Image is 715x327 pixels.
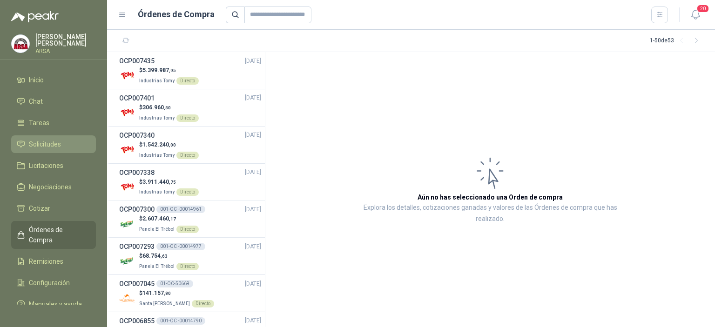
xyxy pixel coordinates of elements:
a: Remisiones [11,253,96,270]
img: Company Logo [119,290,135,307]
h3: OCP007435 [119,56,155,66]
span: 1.542.240 [142,141,176,148]
span: Chat [29,96,43,107]
h3: OCP006855 [119,316,155,326]
span: Industrias Tomy [139,115,175,120]
div: Directo [176,77,199,85]
img: Company Logo [119,105,135,121]
a: Órdenes de Compra [11,221,96,249]
span: 5.399.987 [142,67,176,73]
a: Tareas [11,114,96,132]
div: 001-OC -00014961 [156,206,205,213]
p: $ [139,140,199,149]
span: 68.754 [142,253,168,259]
a: Solicitudes [11,135,96,153]
span: Remisiones [29,256,63,267]
a: OCP007300001-OC -00014961[DATE] Company Logo$2.607.460,17Panela El TrébolDirecto [119,204,261,234]
span: ,50 [164,105,171,110]
a: Configuración [11,274,96,292]
span: Solicitudes [29,139,61,149]
h3: OCP007293 [119,241,155,252]
a: OCP00704501-OC-50669[DATE] Company Logo$141.157,80Santa [PERSON_NAME]Directo [119,279,261,308]
span: 306.960 [142,104,171,111]
img: Company Logo [119,216,135,232]
div: Directo [176,226,199,233]
img: Company Logo [119,253,135,269]
button: 20 [687,7,704,23]
span: Panela El Trébol [139,227,175,232]
span: ,00 [169,142,176,147]
img: Company Logo [119,142,135,158]
p: [PERSON_NAME] [PERSON_NAME] [35,33,96,47]
span: Órdenes de Compra [29,225,87,245]
span: [DATE] [245,280,261,288]
h3: OCP007340 [119,130,155,140]
span: [DATE] [245,131,261,140]
img: Company Logo [119,67,135,84]
span: Santa [PERSON_NAME] [139,301,190,306]
h3: OCP007045 [119,279,155,289]
span: ,80 [164,291,171,296]
div: Directo [176,114,199,122]
div: 001-OC -00014790 [156,317,205,325]
span: Industrias Tomy [139,153,175,158]
img: Logo peakr [11,11,59,22]
p: Explora los detalles, cotizaciones ganadas y valores de las Órdenes de compra que has realizado. [358,202,622,225]
span: ,63 [161,254,168,259]
span: Negociaciones [29,182,72,192]
div: Directo [176,263,199,270]
span: Inicio [29,75,44,85]
span: Manuales y ayuda [29,299,82,309]
span: 3.911.440 [142,179,176,185]
span: 2.607.460 [142,215,176,222]
a: Cotizar [11,200,96,217]
a: Inicio [11,71,96,89]
div: Directo [192,300,214,307]
span: [DATE] [245,57,261,66]
div: 01-OC-50669 [156,280,193,287]
img: Company Logo [119,179,135,195]
span: ,75 [169,180,176,185]
div: 001-OC -00014977 [156,243,205,250]
div: Directo [176,152,199,159]
span: Tareas [29,118,49,128]
a: OCP007338[DATE] Company Logo$3.911.440,75Industrias TomyDirecto [119,167,261,197]
p: $ [139,178,199,187]
span: 20 [696,4,709,13]
span: [DATE] [245,168,261,177]
a: Chat [11,93,96,110]
h3: OCP007401 [119,93,155,103]
a: Manuales y ayuda [11,295,96,313]
a: OCP007293001-OC -00014977[DATE] Company Logo$68.754,63Panela El TrébolDirecto [119,241,261,271]
a: OCP007401[DATE] Company Logo$306.960,50Industrias TomyDirecto [119,93,261,122]
span: Configuración [29,278,70,288]
span: Industrias Tomy [139,78,175,83]
p: $ [139,214,199,223]
span: [DATE] [245,316,261,325]
a: OCP007435[DATE] Company Logo$5.399.987,95Industrias TomyDirecto [119,56,261,85]
h3: Aún no has seleccionado una Orden de compra [418,192,563,202]
span: Cotizar [29,203,50,214]
span: 141.157 [142,290,171,296]
img: Company Logo [12,35,29,53]
h3: OCP007300 [119,204,155,214]
span: [DATE] [245,205,261,214]
span: [DATE] [245,242,261,251]
span: Panela El Trébol [139,264,175,269]
p: $ [139,66,199,75]
h1: Órdenes de Compra [138,8,215,21]
span: Licitaciones [29,160,63,171]
p: ARSA [35,48,96,54]
a: Negociaciones [11,178,96,196]
span: Industrias Tomy [139,189,175,194]
a: OCP007340[DATE] Company Logo$1.542.240,00Industrias TomyDirecto [119,130,261,160]
p: $ [139,252,199,260]
a: Licitaciones [11,157,96,174]
span: ,95 [169,68,176,73]
p: $ [139,289,214,298]
div: Directo [176,188,199,196]
span: ,17 [169,216,176,221]
span: [DATE] [245,93,261,102]
p: $ [139,103,199,112]
h3: OCP007338 [119,167,155,178]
